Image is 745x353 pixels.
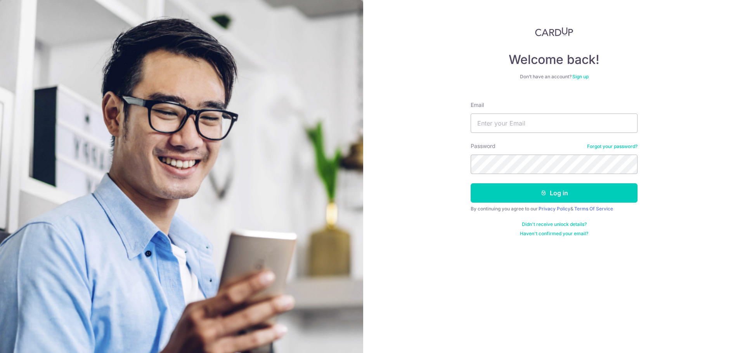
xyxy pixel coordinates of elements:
[587,143,638,150] a: Forgot your password?
[471,114,638,133] input: Enter your Email
[535,27,573,36] img: CardUp Logo
[471,74,638,80] div: Don’t have an account?
[539,206,570,212] a: Privacy Policy
[471,52,638,67] h4: Welcome back!
[471,206,638,212] div: By continuing you agree to our &
[471,101,484,109] label: Email
[522,221,587,227] a: Didn't receive unlock details?
[520,231,588,237] a: Haven't confirmed your email?
[471,183,638,203] button: Log in
[574,206,613,212] a: Terms Of Service
[572,74,589,79] a: Sign up
[471,142,496,150] label: Password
